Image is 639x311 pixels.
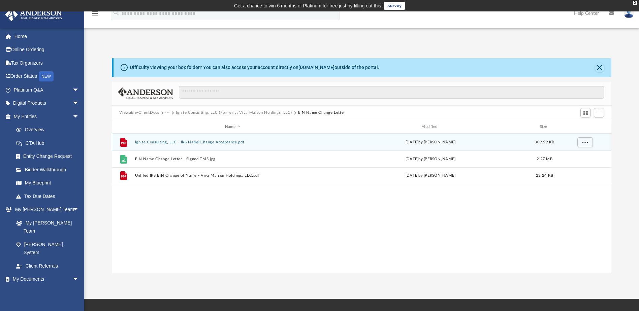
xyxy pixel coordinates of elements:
[135,124,330,130] div: Name
[594,108,604,117] button: Add
[9,238,86,259] a: [PERSON_NAME] System
[72,273,86,286] span: arrow_drop_down
[9,286,83,299] a: Box
[535,140,554,144] span: 309.59 KB
[5,110,89,123] a: My Entitiesarrow_drop_down
[119,110,159,116] button: Viewable-ClientDocs
[5,203,86,216] a: My [PERSON_NAME] Teamarrow_drop_down
[624,8,634,18] img: User Pic
[72,97,86,110] span: arrow_drop_down
[5,273,86,286] a: My Documentsarrow_drop_down
[9,150,89,163] a: Entity Change Request
[298,65,334,70] a: [DOMAIN_NAME]
[9,123,89,137] a: Overview
[9,163,89,176] a: Binder Walkthrough
[5,30,89,43] a: Home
[5,56,89,70] a: Tax Organizers
[333,124,528,130] div: Modified
[531,124,558,130] div: Size
[39,71,54,81] div: NEW
[5,83,89,97] a: Platinum Q&Aarrow_drop_down
[234,2,381,10] div: Get a chance to win 6 months of Platinum for free just by filling out this
[72,110,86,124] span: arrow_drop_down
[536,174,553,178] span: 23.24 KB
[333,156,528,162] div: [DATE] by [PERSON_NAME]
[91,9,99,18] i: menu
[3,8,64,21] img: Anderson Advisors Platinum Portal
[72,83,86,97] span: arrow_drop_down
[9,176,86,190] a: My Blueprint
[298,110,345,116] button: EIN Name Change Letter
[72,203,86,217] span: arrow_drop_down
[91,13,99,18] a: menu
[5,97,89,110] a: Digital Productsarrow_drop_down
[112,134,611,273] div: grid
[537,157,552,161] span: 2.27 MB
[333,173,528,179] div: [DATE] by [PERSON_NAME]
[130,64,379,71] div: Difficulty viewing your box folder? You can also access your account directly on outside of the p...
[165,110,170,116] button: ···
[5,70,89,83] a: Order StatusNEW
[179,86,604,99] input: Search files and folders
[135,157,330,161] button: EIN Name Change Letter - Signed TMS.jpg
[9,189,89,203] a: Tax Due Dates
[135,140,330,144] button: Ignite Consulting, LLC - IRS Name Change Acceptance.pdf
[115,124,132,130] div: id
[595,63,604,72] button: Close
[9,216,83,238] a: My [PERSON_NAME] Team
[135,174,330,178] button: Unfiled IRS EIN Change of Name - Viva Maison Holdings, LLC.pdf
[561,124,608,130] div: id
[580,108,590,117] button: Switch to Grid View
[176,110,292,116] button: Ignite Consulting, LLC (Formerly: Viva Maison Holdings, LLC)
[633,1,637,5] div: close
[577,137,593,147] button: More options
[333,139,528,145] div: [DATE] by [PERSON_NAME]
[9,136,89,150] a: CTA Hub
[5,43,89,57] a: Online Ordering
[9,259,86,273] a: Client Referrals
[113,9,120,16] i: search
[384,2,405,10] a: survey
